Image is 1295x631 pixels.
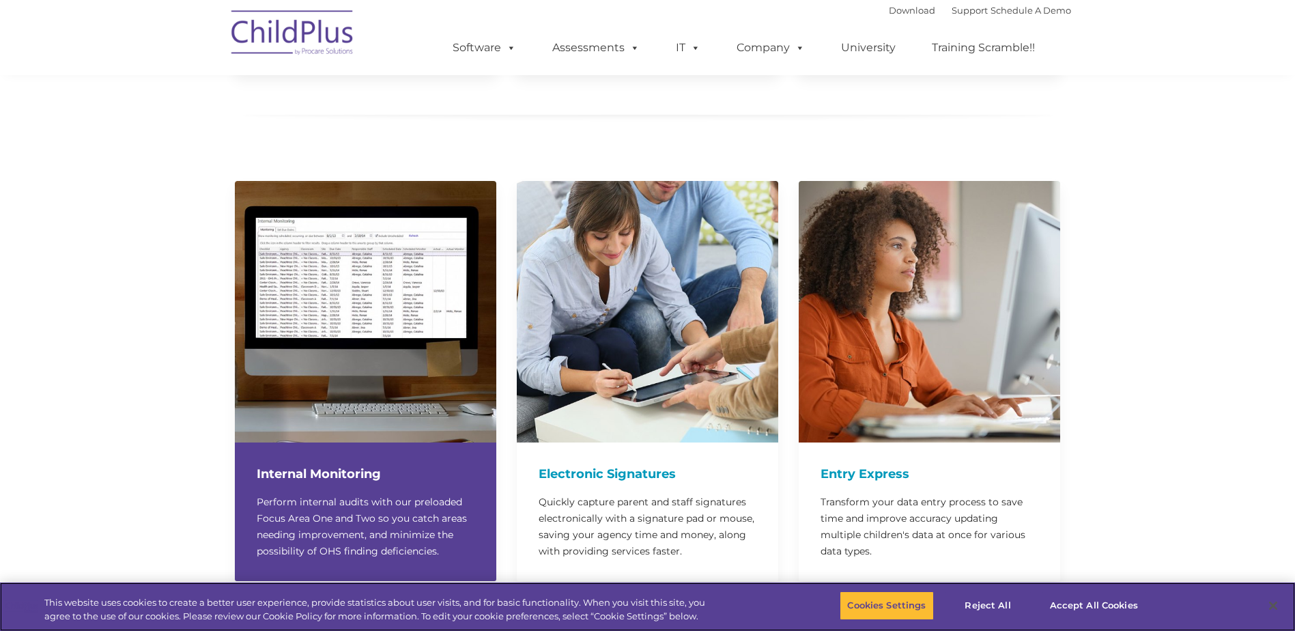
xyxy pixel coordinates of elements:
[991,5,1071,16] a: Schedule A Demo
[945,591,1031,620] button: Reject All
[827,34,909,61] a: University
[889,5,1071,16] font: |
[517,181,778,443] img: ElectronicSignature-750
[821,494,1038,559] p: Transform your data entry process to save time and improve accuracy updating multiple children's ...
[723,34,819,61] a: Company
[889,5,935,16] a: Download
[235,181,496,443] img: InternalMonitoring750
[539,34,653,61] a: Assessments
[799,181,1060,443] img: Entry-Express-750
[1042,591,1145,620] button: Accept All Cookies
[257,494,474,559] p: Perform internal audits with our preloaded Focus Area One and Two so you catch areas needing impr...
[821,464,1038,483] h4: Entry Express
[840,591,933,620] button: Cookies Settings
[662,34,714,61] a: IT
[918,34,1049,61] a: Training Scramble!!
[257,464,474,483] h4: Internal Monitoring
[952,5,988,16] a: Support
[44,596,712,623] div: This website uses cookies to create a better user experience, provide statistics about user visit...
[1258,591,1288,621] button: Close
[539,494,756,559] p: Quickly capture parent and staff signatures electronically with a signature pad or mouse, saving ...
[439,34,530,61] a: Software
[539,464,756,483] h4: Electronic Signatures
[225,1,361,69] img: ChildPlus by Procare Solutions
